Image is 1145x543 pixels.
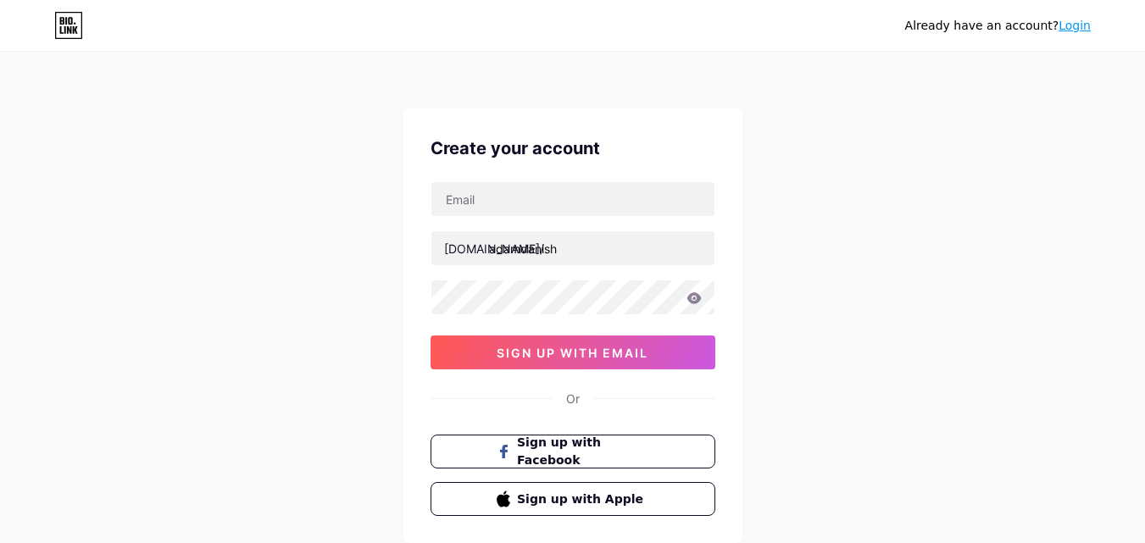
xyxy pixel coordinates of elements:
button: sign up with email [431,335,715,369]
span: sign up with email [497,346,648,360]
div: Or [566,390,580,407]
input: Email [431,182,714,216]
div: [DOMAIN_NAME]/ [444,240,544,258]
span: Sign up with Facebook [517,434,648,469]
div: Create your account [431,136,715,161]
input: username [431,231,714,265]
span: Sign up with Apple [517,490,648,508]
a: Login [1059,19,1091,32]
button: Sign up with Facebook [431,435,715,468]
div: Already have an account? [905,17,1091,35]
button: Sign up with Apple [431,482,715,516]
